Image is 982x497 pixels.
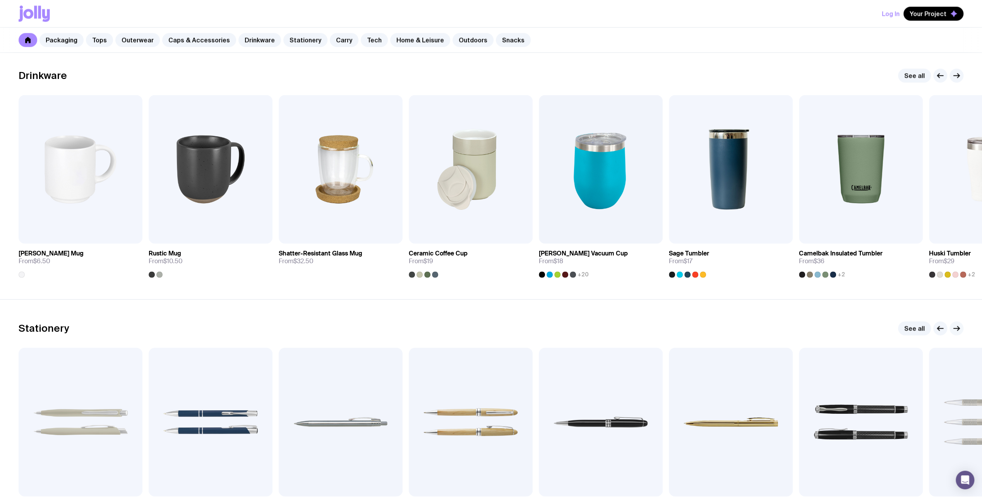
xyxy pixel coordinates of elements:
[238,33,281,47] a: Drinkware
[539,243,663,278] a: [PERSON_NAME] Vacuum CupFrom$18+20
[19,250,84,257] h3: [PERSON_NAME] Mug
[968,271,975,278] span: +2
[149,243,272,278] a: Rustic MugFrom$10.50
[669,243,793,278] a: Sage TumblerFrom$17
[799,250,883,257] h3: Camelbak Insulated Tumbler
[882,7,900,21] button: Log In
[19,70,67,81] h2: Drinkware
[669,250,709,257] h3: Sage Tumbler
[149,250,181,257] h3: Rustic Mug
[799,243,923,278] a: Camelbak Insulated TumblerFrom$36+2
[539,257,563,265] span: From
[452,33,494,47] a: Outdoors
[669,257,692,265] span: From
[279,250,362,257] h3: Shatter-Resistant Glass Mug
[33,257,50,265] span: $6.50
[361,33,388,47] a: Tech
[496,33,531,47] a: Snacks
[944,257,955,265] span: $29
[283,33,327,47] a: Stationery
[330,33,358,47] a: Carry
[554,257,563,265] span: $18
[19,243,142,278] a: [PERSON_NAME] MugFrom$6.50
[814,257,824,265] span: $36
[423,257,433,265] span: $19
[910,10,946,17] span: Your Project
[19,322,69,334] h2: Stationery
[86,33,113,47] a: Tops
[39,33,84,47] a: Packaging
[115,33,160,47] a: Outerwear
[898,321,931,335] a: See all
[929,257,955,265] span: From
[162,33,236,47] a: Caps & Accessories
[578,271,589,278] span: +20
[390,33,450,47] a: Home & Leisure
[409,243,533,278] a: Ceramic Coffee CupFrom$19
[838,271,845,278] span: +2
[956,471,974,489] div: Open Intercom Messenger
[293,257,314,265] span: $32.50
[684,257,692,265] span: $17
[929,250,971,257] h3: Huski Tumbler
[409,257,433,265] span: From
[19,257,50,265] span: From
[799,257,824,265] span: From
[409,250,468,257] h3: Ceramic Coffee Cup
[903,7,963,21] button: Your Project
[898,69,931,82] a: See all
[279,243,403,271] a: Shatter-Resistant Glass MugFrom$32.50
[163,257,183,265] span: $10.50
[279,257,314,265] span: From
[539,250,628,257] h3: [PERSON_NAME] Vacuum Cup
[149,257,183,265] span: From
